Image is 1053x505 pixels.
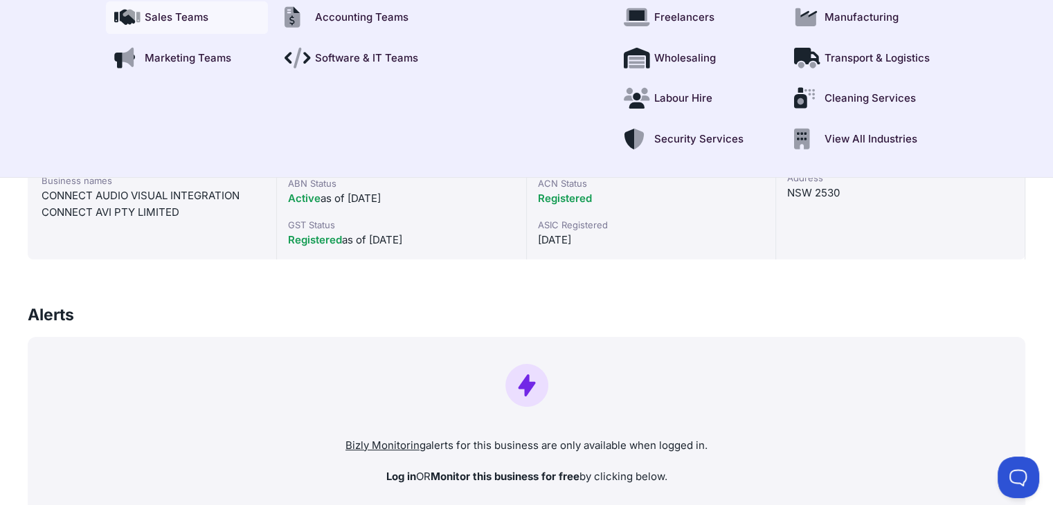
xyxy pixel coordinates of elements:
a: Software & IT Teams [276,42,438,75]
span: Manufacturing [825,10,899,26]
div: [DATE] [538,232,764,248]
a: Bizly Monitoring [345,439,426,452]
a: Wholesaling [615,42,777,75]
a: Manufacturing [786,1,948,34]
strong: Monitor this business for free [431,470,579,483]
div: ACN Status [538,176,764,190]
span: Registered [538,192,592,205]
span: Labour Hire [654,91,712,107]
p: OR by clicking below. [39,469,1014,485]
span: Software & IT Teams [315,50,418,66]
span: Cleaning Services [825,91,916,107]
a: Sales Teams [106,1,268,34]
div: ABN Status [288,176,514,190]
span: Freelancers [654,10,714,26]
div: NSW 2530 [787,185,1014,201]
div: Business names [42,174,262,187]
a: View All Industries [786,123,948,156]
a: Cleaning Services [786,82,948,115]
a: Freelancers [615,1,777,34]
span: View All Industries [825,131,917,147]
a: Labour Hire [615,82,777,115]
div: GST Status [288,218,514,232]
div: as of [DATE] [288,232,514,248]
a: Transport & Logistics [786,42,948,75]
span: Transport & Logistics [825,50,930,66]
strong: Log in [386,470,416,483]
a: Security Services [615,123,777,156]
span: Accounting Teams [315,10,408,26]
p: alerts for this business are only available when logged in. [39,438,1014,454]
a: Accounting Teams [276,1,438,34]
div: CONNECT AVI PTY LIMITED [42,204,262,221]
div: ASIC Registered [538,218,764,232]
span: Active [288,192,321,205]
span: Registered [288,233,342,246]
div: Address [787,171,1014,185]
span: Wholesaling [654,50,716,66]
iframe: Toggle Customer Support [998,457,1039,498]
h3: Alerts [28,304,74,326]
div: CONNECT AUDIO VISUAL INTEGRATION [42,187,262,204]
a: Marketing Teams [106,42,268,75]
span: Sales Teams [145,10,208,26]
span: Security Services [654,131,744,147]
span: Marketing Teams [145,50,231,66]
div: as of [DATE] [288,190,514,207]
